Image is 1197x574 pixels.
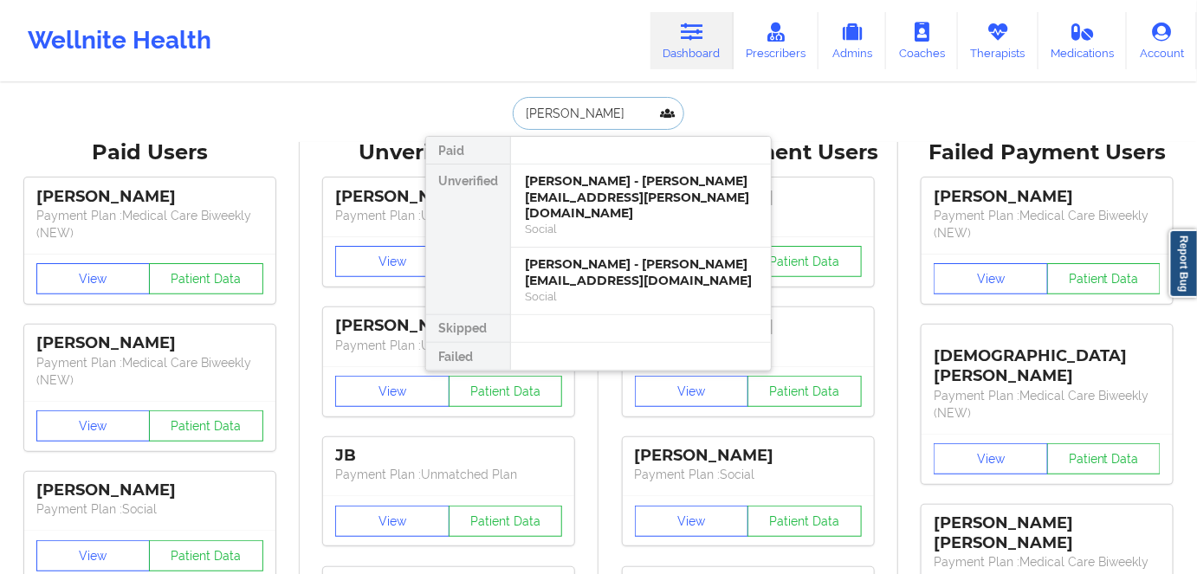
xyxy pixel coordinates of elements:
[734,12,819,69] a: Prescribers
[910,139,1186,166] div: Failed Payment Users
[525,289,757,304] div: Social
[635,466,862,483] p: Payment Plan : Social
[426,164,510,315] div: Unverified
[36,480,263,500] div: [PERSON_NAME]
[747,376,862,407] button: Patient Data
[934,443,1048,474] button: View
[934,387,1161,422] p: Payment Plan : Medical Care Biweekly (NEW)
[36,333,263,353] div: [PERSON_NAME]
[149,263,263,294] button: Patient Data
[635,376,749,407] button: View
[426,137,510,164] div: Paid
[747,246,862,277] button: Patient Data
[36,263,151,294] button: View
[36,207,263,242] p: Payment Plan : Medical Care Biweekly (NEW)
[958,12,1038,69] a: Therapists
[36,540,151,571] button: View
[36,187,263,207] div: [PERSON_NAME]
[36,354,263,389] p: Payment Plan : Medical Care Biweekly (NEW)
[335,446,562,466] div: JB
[635,446,862,466] div: [PERSON_NAME]
[335,466,562,483] p: Payment Plan : Unmatched Plan
[149,540,263,571] button: Patient Data
[335,187,562,207] div: [PERSON_NAME]
[449,376,563,407] button: Patient Data
[335,506,450,537] button: View
[525,173,757,222] div: [PERSON_NAME] - [PERSON_NAME][EMAIL_ADDRESS][PERSON_NAME][DOMAIN_NAME]
[934,207,1161,242] p: Payment Plan : Medical Care Biweekly (NEW)
[335,246,450,277] button: View
[449,506,563,537] button: Patient Data
[934,333,1161,386] div: [DEMOGRAPHIC_DATA][PERSON_NAME]
[525,256,757,288] div: [PERSON_NAME] - [PERSON_NAME][EMAIL_ADDRESS][DOMAIN_NAME]
[36,410,151,442] button: View
[1038,12,1128,69] a: Medications
[934,513,1161,553] div: [PERSON_NAME] [PERSON_NAME]
[1047,263,1161,294] button: Patient Data
[426,315,510,343] div: Skipped
[1169,229,1197,298] a: Report Bug
[886,12,958,69] a: Coaches
[335,207,562,224] p: Payment Plan : Unmatched Plan
[426,343,510,371] div: Failed
[650,12,734,69] a: Dashboard
[747,506,862,537] button: Patient Data
[1127,12,1197,69] a: Account
[1047,443,1161,474] button: Patient Data
[335,376,450,407] button: View
[335,337,562,354] p: Payment Plan : Unmatched Plan
[525,222,757,236] div: Social
[36,500,263,518] p: Payment Plan : Social
[818,12,886,69] a: Admins
[312,139,587,166] div: Unverified Users
[335,316,562,336] div: [PERSON_NAME]
[934,263,1048,294] button: View
[934,187,1161,207] div: [PERSON_NAME]
[635,506,749,537] button: View
[12,139,288,166] div: Paid Users
[149,410,263,442] button: Patient Data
